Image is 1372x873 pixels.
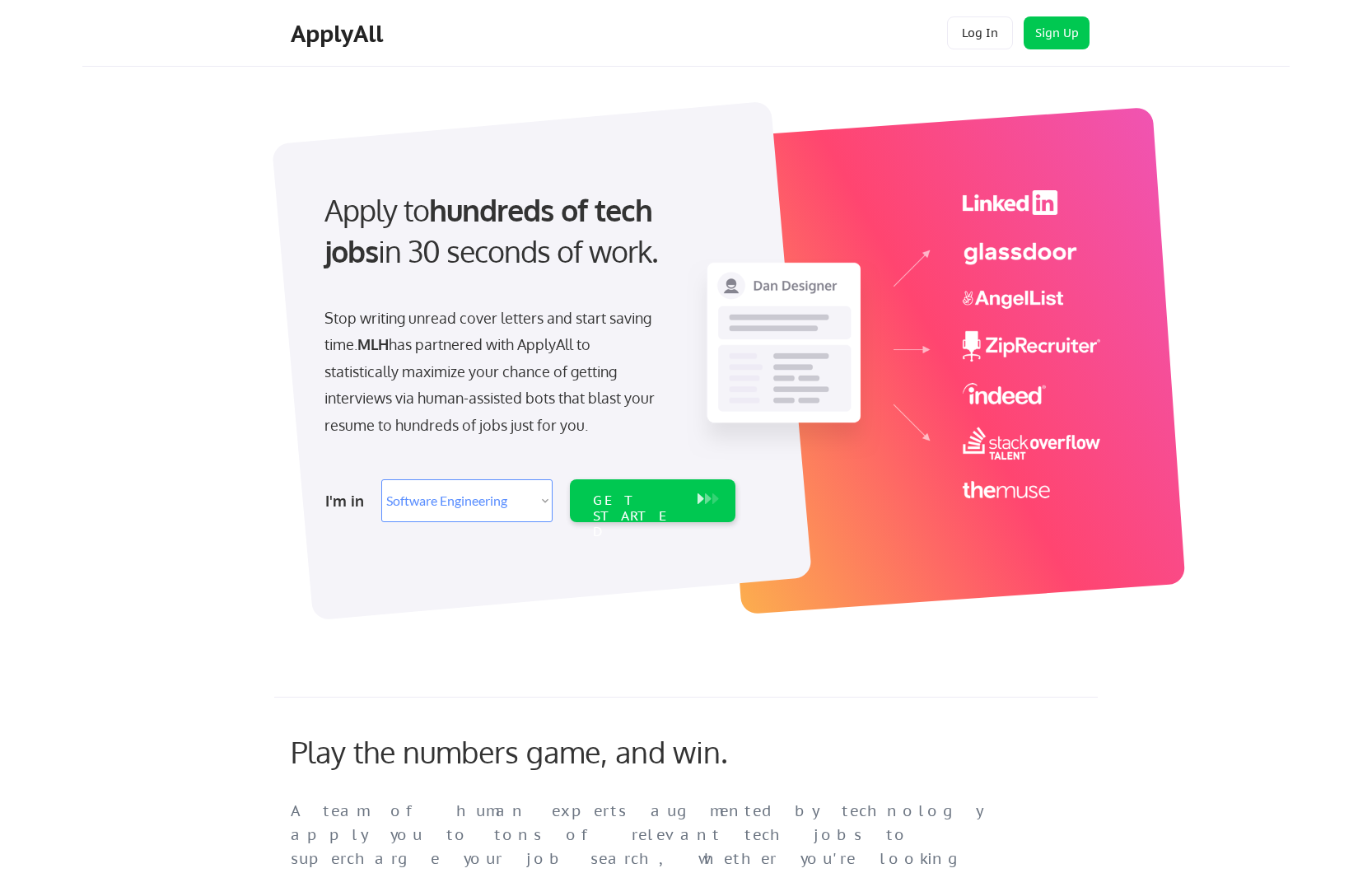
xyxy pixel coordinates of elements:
div: GET STARTED [593,493,681,540]
button: Log In [947,16,1013,49]
strong: hundreds of tech jobs [324,191,660,269]
div: ApplyAll [291,20,388,48]
strong: MLH [357,335,389,353]
div: I'm in [325,488,371,514]
button: Sign Up [1024,16,1090,49]
div: Apply to in 30 seconds of work. [324,189,729,273]
div: Play the numbers game, and win. [291,734,801,769]
div: Stop writing unread cover letters and start saving time. has partnered with ApplyAll to statistic... [324,305,663,438]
